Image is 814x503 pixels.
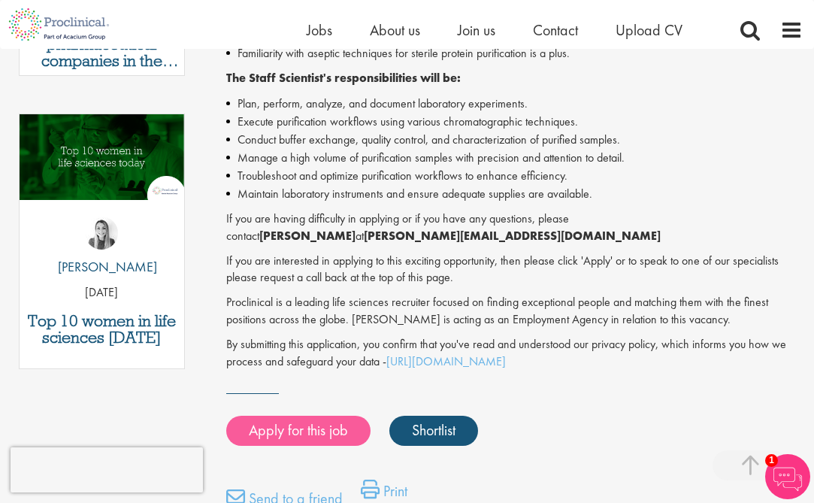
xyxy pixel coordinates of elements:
a: Apply for this job [226,416,371,446]
li: Familiarity with aseptic techniques for sterile protein purification is a plus. [226,44,803,62]
a: [URL][DOMAIN_NAME] [386,353,506,369]
li: Manage a high volume of purification samples with precision and attention to detail. [226,149,803,167]
span: 1 [765,454,778,467]
li: Plan, perform, analyze, and document laboratory experiments. [226,95,803,113]
a: Upload CV [616,20,682,40]
a: Contact [533,20,578,40]
a: Top 10 women in life sciences [DATE] [27,313,177,346]
p: If you are interested in applying to this exciting opportunity, then please click 'Apply' or to s... [226,253,803,287]
p: [DATE] [20,284,184,301]
img: Hannah Burke [85,217,118,250]
p: By submitting this application, you confirm that you've read and understood our privacy policy, w... [226,336,803,371]
li: Conduct buffer exchange, quality control, and characterization of purified samples. [226,131,803,149]
a: Hannah Burke [PERSON_NAME] [47,217,157,284]
img: Chatbot [765,454,810,499]
li: Execute purification workflows using various chromatographic techniques. [226,113,803,131]
iframe: reCAPTCHA [11,447,203,492]
a: Join us [458,20,495,40]
strong: [PERSON_NAME] [259,228,356,244]
p: [PERSON_NAME] [47,257,157,277]
a: Link to a post [20,114,184,247]
strong: The Staff Scientist's responsibilities will be: [226,70,461,86]
a: Shortlist [389,416,478,446]
a: About us [370,20,420,40]
p: If you are having difficulty in applying or if you have any questions, please contact at [226,211,803,245]
li: Maintain laboratory instruments and ensure adequate supplies are available. [226,185,803,203]
li: Troubleshoot and optimize purification workflows to enhance efficiency. [226,167,803,185]
a: Jobs [307,20,332,40]
strong: [PERSON_NAME][EMAIL_ADDRESS][DOMAIN_NAME] [364,228,661,244]
p: Proclinical is a leading life sciences recruiter focused on finding exceptional people and matchi... [226,294,803,329]
img: Top 10 women in life sciences today [20,114,184,200]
